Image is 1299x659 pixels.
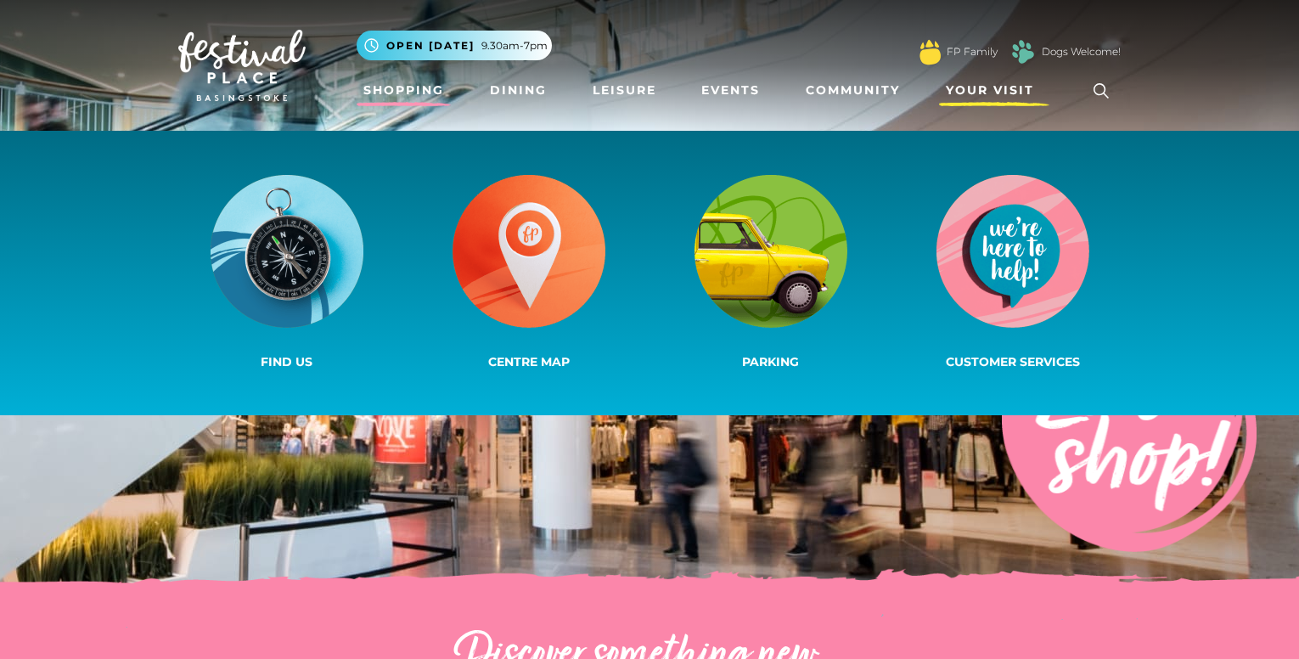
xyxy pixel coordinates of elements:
[166,172,408,375] a: Find us
[488,354,570,369] span: Centre Map
[261,354,312,369] span: Find us
[799,75,907,106] a: Community
[408,172,649,375] a: Centre Map
[481,38,548,54] span: 9.30am-7pm
[649,172,891,375] a: Parking
[939,75,1049,106] a: Your Visit
[946,82,1034,99] span: Your Visit
[586,75,663,106] a: Leisure
[742,354,799,369] span: Parking
[357,31,552,60] button: Open [DATE] 9.30am-7pm
[357,75,451,106] a: Shopping
[947,44,998,59] a: FP Family
[694,75,767,106] a: Events
[386,38,475,54] span: Open [DATE]
[483,75,554,106] a: Dining
[891,172,1133,375] a: Customer Services
[1042,44,1121,59] a: Dogs Welcome!
[178,30,306,101] img: Festival Place Logo
[946,354,1080,369] span: Customer Services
